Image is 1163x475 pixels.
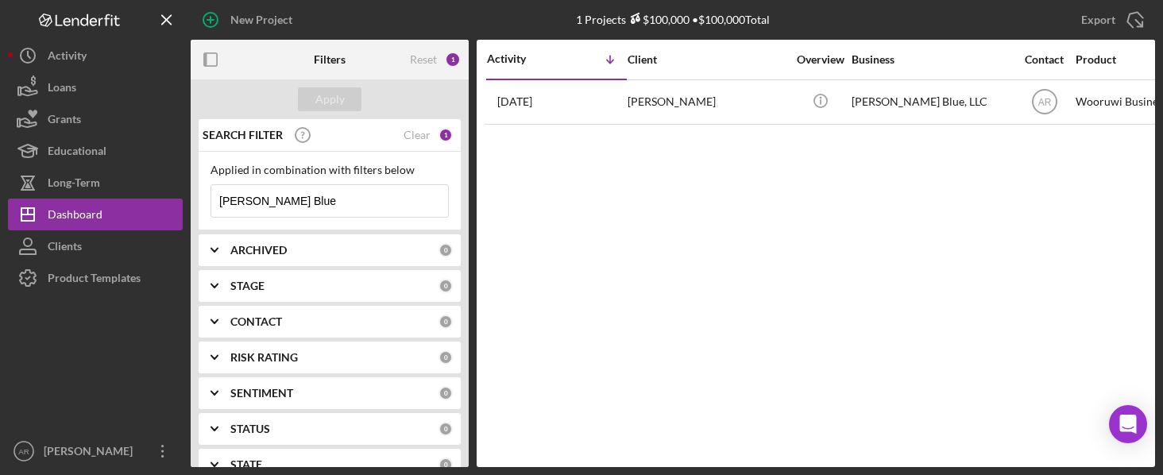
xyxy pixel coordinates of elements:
[628,81,786,123] div: [PERSON_NAME]
[1037,97,1051,108] text: AR
[497,95,532,108] time: 2025-10-02 16:44
[48,262,141,298] div: Product Templates
[852,81,1010,123] div: [PERSON_NAME] Blue, LLC
[445,52,461,68] div: 1
[1081,4,1115,36] div: Export
[404,129,431,141] div: Clear
[626,13,690,26] div: $100,000
[48,40,87,75] div: Activity
[439,315,453,329] div: 0
[439,422,453,436] div: 0
[790,53,850,66] div: Overview
[211,164,449,176] div: Applied in combination with filters below
[1014,53,1074,66] div: Contact
[439,128,453,142] div: 1
[230,280,265,292] b: STAGE
[314,53,346,66] b: Filters
[191,4,308,36] button: New Project
[40,435,143,471] div: [PERSON_NAME]
[230,387,293,400] b: SENTIMENT
[230,351,298,364] b: RISK RATING
[48,199,102,234] div: Dashboard
[48,230,82,266] div: Clients
[487,52,557,65] div: Activity
[852,53,1010,66] div: Business
[628,53,786,66] div: Client
[576,13,770,26] div: 1 Projects • $100,000 Total
[315,87,345,111] div: Apply
[48,167,100,203] div: Long-Term
[230,244,287,257] b: ARCHIVED
[203,129,283,141] b: SEARCH FILTER
[48,71,76,107] div: Loans
[439,386,453,400] div: 0
[230,423,270,435] b: STATUS
[8,103,183,135] button: Grants
[8,199,183,230] button: Dashboard
[8,40,183,71] button: Activity
[230,458,262,471] b: STATE
[8,167,183,199] button: Long-Term
[298,87,361,111] button: Apply
[8,262,183,294] button: Product Templates
[8,71,183,103] button: Loans
[8,435,183,467] button: AR[PERSON_NAME]
[230,4,292,36] div: New Project
[439,458,453,472] div: 0
[8,230,183,262] button: Clients
[48,135,106,171] div: Educational
[230,315,282,328] b: CONTACT
[1109,405,1147,443] div: Open Intercom Messenger
[48,103,81,139] div: Grants
[439,279,453,293] div: 0
[8,135,183,167] button: Educational
[439,243,453,257] div: 0
[439,350,453,365] div: 0
[18,447,29,456] text: AR
[410,53,437,66] div: Reset
[1065,4,1155,36] button: Export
